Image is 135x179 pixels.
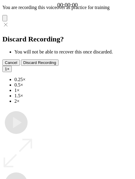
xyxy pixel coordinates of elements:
button: 1× [2,66,12,72]
a: 00:00:00 [57,2,78,8]
span: 1 [5,67,7,71]
button: Cancel [2,59,20,66]
li: 1× [14,88,133,93]
button: Discard Recording [21,59,59,66]
li: 0.25× [14,77,133,82]
li: 0.5× [14,82,133,88]
h2: Discard Recording? [2,35,133,43]
li: 2× [14,99,133,104]
li: You will not be able to recover this once discarded. [14,49,133,55]
p: You are recording this voiceover as practice for training [2,5,133,10]
li: 1.5× [14,93,133,99]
